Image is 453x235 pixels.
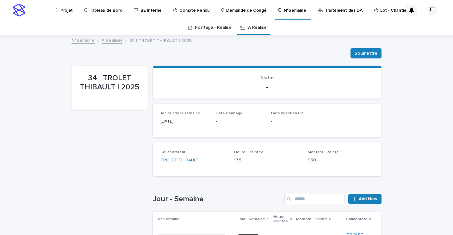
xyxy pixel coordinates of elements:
div: TT [427,5,437,15]
img: stacker-logo-s-only.png [13,4,25,16]
p: 34 | TROLET THIBAULT | 2025 [129,37,192,44]
p: [DATE] [160,118,208,125]
span: Heure - Pointée [234,150,264,154]
p: 17.5 [234,157,300,164]
p: 950 [308,157,374,164]
span: Date Pointage [216,111,243,115]
span: Collaborateur [160,150,185,154]
p: N° Semaine [158,216,180,223]
a: A Réaliser [248,20,268,35]
a: Pointage - Réalisé [195,20,231,35]
span: 1er jour de la semaine [160,111,200,115]
a: TROLET THIBAULT [160,157,199,164]
p: - [271,118,319,125]
h1: Jour - Semaine [153,195,282,204]
p: Collaborateur [346,216,371,223]
a: Add New [348,194,382,204]
span: Date Injection CR [271,111,303,115]
a: A Réaliser [102,36,122,44]
p: Montant - Pointé [296,216,327,223]
span: Add New [359,197,377,201]
p: Heure - Pointée [273,214,289,225]
p: 34 | TROLET THIBAULT | 2025 [79,74,140,92]
a: N°Semaine [71,36,95,44]
button: Soumettre [351,48,382,58]
input: Search [284,194,344,204]
p: - [160,83,374,91]
span: Statut [260,76,274,80]
p: - [216,118,264,125]
p: Jour - Semaine [238,216,265,223]
span: Soumettre [355,50,377,57]
span: Montant - Pointé [308,150,339,154]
